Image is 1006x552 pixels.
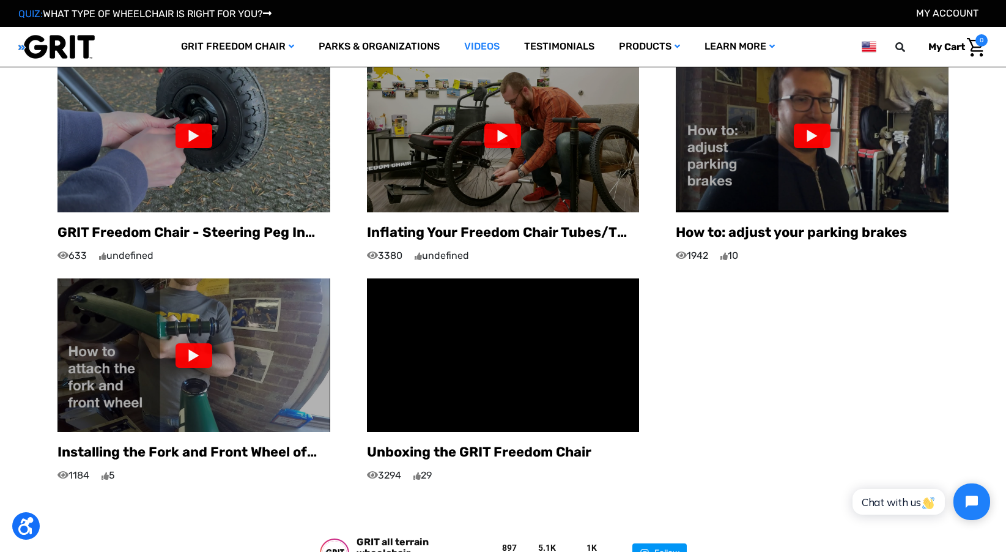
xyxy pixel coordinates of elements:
span: 3380 [367,248,402,263]
span: QUIZ: [18,8,43,20]
span: undefined [415,248,469,263]
a: Videos [452,27,512,67]
span: 0 [975,34,988,47]
p: Unboxing the GRIT Freedom Chair [367,442,640,462]
span: 10 [720,248,738,263]
img: GRIT All-Terrain Wheelchair and Mobility Equipment [18,34,95,59]
span: 29 [413,468,432,483]
img: us.png [862,39,876,54]
p: GRIT Freedom Chair - Steering Peg Installation [57,222,330,242]
a: QUIZ:WHAT TYPE OF WHEELCHAIR IS RIGHT FOR YOU? [18,8,272,20]
a: Learn More [692,27,787,67]
iframe: Tidio Chat [839,473,1000,531]
span: 633 [57,248,87,263]
a: Products [607,27,692,67]
p: How to: adjust your parking brakes [676,222,949,242]
img: maxresdefault.jpg [676,59,949,213]
span: 5 [102,468,115,483]
span: 1184 [57,468,89,483]
a: GRIT Freedom Chair [169,27,306,67]
p: Installing the Fork and Front Wheel of a GRIT Freedom Chair [57,442,330,462]
img: maxresdefault.jpg [57,59,330,213]
a: Parks & Organizations [306,27,452,67]
img: Cart [967,38,985,57]
a: Cart with 0 items [919,34,988,60]
img: maxresdefault.jpg [57,278,330,432]
span: 1942 [676,248,708,263]
span: My Cart [928,41,965,53]
img: maxresdefault.jpg [367,59,640,213]
input: Search [901,34,919,60]
a: Testimonials [512,27,607,67]
p: Inflating Your Freedom Chair Tubes/Tires [367,222,640,242]
a: Account [916,7,978,19]
span: Phone Number [205,50,271,62]
span: undefined [99,248,153,263]
span: 3294 [367,468,401,483]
